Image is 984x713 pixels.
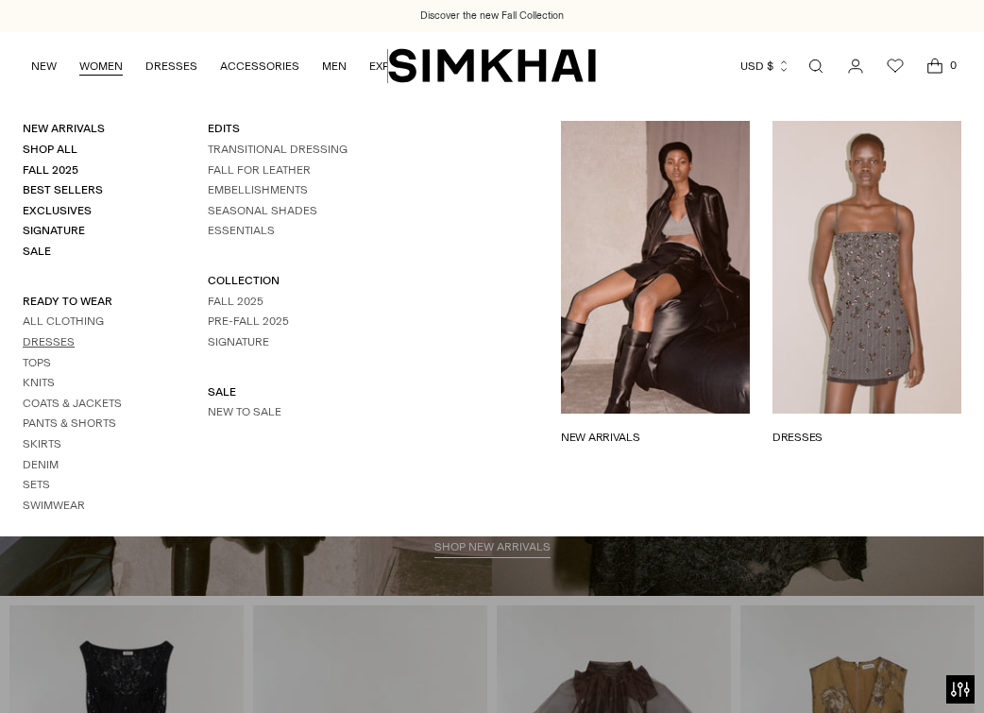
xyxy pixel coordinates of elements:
a: Discover the new Fall Collection [420,8,564,24]
span: 0 [944,57,961,74]
a: NEW [31,45,57,87]
a: Wishlist [876,47,914,85]
a: Open cart modal [916,47,954,85]
a: WOMEN [79,45,123,87]
a: Go to the account page [837,47,874,85]
a: Open search modal [797,47,835,85]
a: MEN [322,45,347,87]
a: ACCESSORIES [220,45,299,87]
a: DRESSES [145,45,197,87]
a: EXPLORE [369,45,418,87]
button: USD $ [740,45,790,87]
a: SIMKHAI [388,47,596,84]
